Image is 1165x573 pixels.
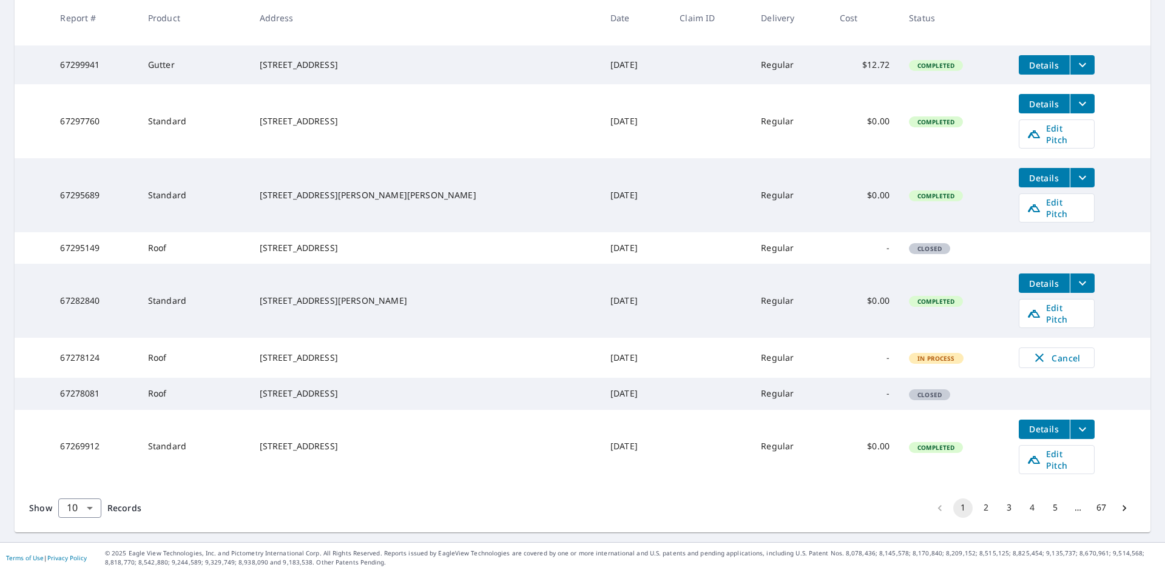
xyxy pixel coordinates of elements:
[1032,350,1082,365] span: Cancel
[1019,119,1095,149] a: Edit Pitch
[751,84,830,158] td: Regular
[1019,420,1070,439] button: detailsBtn-67269912
[1026,172,1062,184] span: Details
[751,410,830,484] td: Regular
[910,354,962,363] span: In Process
[830,338,899,378] td: -
[260,387,591,400] div: [STREET_ADDRESS]
[1070,273,1095,293] button: filesDropdownBtn-67282840
[910,192,962,200] span: Completed
[830,45,899,84] td: $12.72
[953,498,973,518] button: page 1
[260,352,591,364] div: [STREET_ADDRESS]
[601,45,670,84] td: [DATE]
[999,498,1019,518] button: Go to page 3
[58,491,101,525] div: 10
[1070,94,1095,113] button: filesDropdownBtn-67297760
[751,264,830,338] td: Regular
[601,158,670,232] td: [DATE]
[260,295,591,307] div: [STREET_ADDRESS][PERSON_NAME]
[751,45,830,84] td: Regular
[1069,501,1088,514] div: …
[58,498,101,518] div: Show 10 records
[50,232,138,264] td: 67295149
[830,264,899,338] td: $0.00
[1019,94,1070,113] button: detailsBtn-67297760
[107,502,141,514] span: Records
[260,59,591,71] div: [STREET_ADDRESS]
[138,158,250,232] td: Standard
[910,390,949,399] span: Closed
[138,264,250,338] td: Standard
[1019,168,1070,187] button: detailsBtn-67295689
[1019,347,1095,368] button: Cancel
[1070,420,1095,439] button: filesDropdownBtn-67269912
[1026,278,1062,289] span: Details
[6,554,44,562] a: Terms of Use
[1027,196,1087,219] span: Edit Pitch
[50,338,138,378] td: 67278124
[50,264,138,338] td: 67282840
[830,84,899,158] td: $0.00
[601,410,670,484] td: [DATE]
[601,84,670,158] td: [DATE]
[751,232,830,264] td: Regular
[830,410,899,484] td: $0.00
[138,232,250,264] td: Roof
[910,443,962,452] span: Completed
[50,158,138,232] td: 67295689
[830,158,899,232] td: $0.00
[830,378,899,409] td: -
[928,498,1136,518] nav: pagination navigation
[260,115,591,127] div: [STREET_ADDRESS]
[1019,273,1070,293] button: detailsBtn-67282840
[1070,55,1095,75] button: filesDropdownBtn-67299941
[910,244,949,253] span: Closed
[138,45,250,84] td: Gutter
[1115,498,1134,518] button: Go to next page
[29,502,52,514] span: Show
[830,232,899,264] td: -
[260,440,591,452] div: [STREET_ADDRESS]
[910,118,962,126] span: Completed
[1092,498,1111,518] button: Go to page 67
[1026,423,1062,435] span: Details
[601,264,670,338] td: [DATE]
[138,378,250,409] td: Roof
[601,338,670,378] td: [DATE]
[910,297,962,306] span: Completed
[1019,299,1095,328] a: Edit Pitch
[910,61,962,70] span: Completed
[751,378,830,409] td: Regular
[138,410,250,484] td: Standard
[1026,59,1062,71] span: Details
[260,242,591,254] div: [STREET_ADDRESS]
[1019,445,1095,474] a: Edit Pitch
[601,232,670,264] td: [DATE]
[105,549,1159,567] p: © 2025 Eagle View Technologies, Inc. and Pictometry International Corp. All Rights Reserved. Repo...
[50,410,138,484] td: 67269912
[751,338,830,378] td: Regular
[1045,498,1065,518] button: Go to page 5
[6,554,87,561] p: |
[1027,122,1087,146] span: Edit Pitch
[1070,168,1095,187] button: filesDropdownBtn-67295689
[1022,498,1042,518] button: Go to page 4
[1019,55,1070,75] button: detailsBtn-67299941
[1026,98,1062,110] span: Details
[601,378,670,409] td: [DATE]
[751,158,830,232] td: Regular
[50,378,138,409] td: 67278081
[260,189,591,201] div: [STREET_ADDRESS][PERSON_NAME][PERSON_NAME]
[47,554,87,562] a: Privacy Policy
[1019,193,1095,223] a: Edit Pitch
[138,338,250,378] td: Roof
[50,84,138,158] td: 67297760
[976,498,996,518] button: Go to page 2
[1027,448,1087,471] span: Edit Pitch
[1027,302,1087,325] span: Edit Pitch
[50,45,138,84] td: 67299941
[138,84,250,158] td: Standard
